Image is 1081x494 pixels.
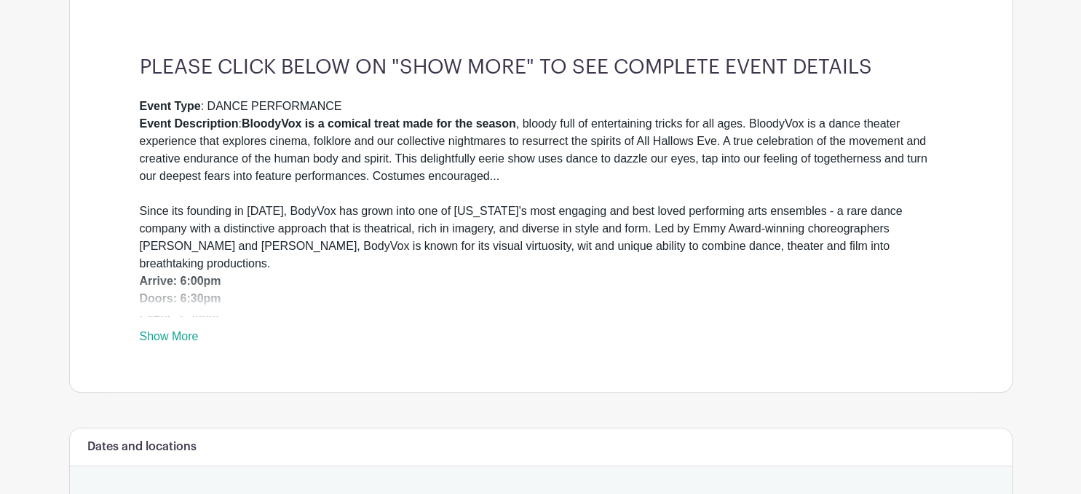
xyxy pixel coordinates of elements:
a: Show More [140,330,199,348]
strong: Arrive: 6:00pm Doors: 6:30pm Event: 7:30pm End: 9:30pm Attire: Black Uniform [140,275,256,375]
h3: PLEASE CLICK BELOW ON "SHOW MORE" TO SEE COMPLETE EVENT DETAILS [140,55,942,80]
strong: Event Description [140,117,239,130]
h6: Dates and locations [87,440,197,454]
strong: BloodyVox is a comical treat made for the season [242,117,516,130]
strong: Event Type [140,100,201,112]
div: : DANCE PERFORMANCE : , bloody full of entertaining tricks for all ages. BloodyVox is a dance the... [140,98,942,377]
